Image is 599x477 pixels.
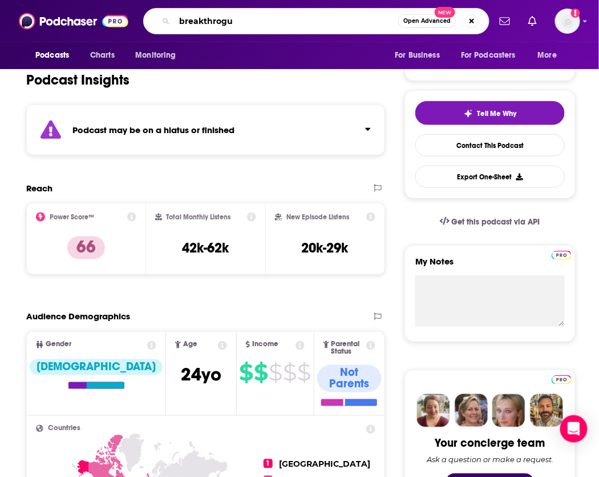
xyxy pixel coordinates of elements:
[403,18,451,24] span: Open Advanced
[72,125,234,135] strong: Podcast may be on a hiatus or finished
[26,183,52,194] h2: Reach
[435,7,455,18] span: New
[252,341,278,348] span: Income
[452,217,540,227] span: Get this podcast via API
[19,10,128,32] img: Podchaser - Follow, Share and Rate Podcasts
[395,47,440,63] span: For Business
[415,256,565,276] label: My Notes
[530,394,563,427] img: Jon Profile
[181,364,221,386] span: 24 yo
[552,374,572,384] a: Pro website
[552,249,572,260] a: Pro website
[454,45,532,66] button: open menu
[530,45,572,66] button: open menu
[30,359,163,375] div: [DEMOGRAPHIC_DATA]
[26,105,385,155] section: Click to expand status details
[477,109,517,118] span: Tell Me Why
[555,9,580,34] span: Logged in as WorldWide452
[415,166,565,188] button: Export One-Sheet
[26,311,130,322] h2: Audience Demographics
[90,47,115,63] span: Charts
[26,71,129,89] h1: Podcast Insights
[67,237,105,259] p: 66
[50,213,94,221] h2: Power Score™
[571,9,580,18] svg: Add a profile image
[284,364,297,382] span: $
[427,455,553,464] div: Ask a question or make a request.
[35,47,69,63] span: Podcasts
[455,394,488,427] img: Barbara Profile
[48,425,80,432] span: Countries
[298,364,311,382] span: $
[317,365,382,392] div: Not Parents
[417,394,450,427] img: Sydney Profile
[27,45,84,66] button: open menu
[431,208,549,236] a: Get this podcast via API
[538,47,557,63] span: More
[555,9,580,34] button: Show profile menu
[182,239,229,256] h3: 42k-62k
[415,101,565,125] button: tell me why sparkleTell Me Why
[552,375,572,384] img: Podchaser Pro
[167,213,231,221] h2: Total Monthly Listens
[183,341,197,348] span: Age
[143,8,489,34] div: Search podcasts, credits, & more...
[83,45,122,66] a: Charts
[135,47,176,63] span: Monitoring
[461,47,516,63] span: For Podcasters
[240,364,253,382] span: $
[552,251,572,260] img: Podchaser Pro
[464,109,473,118] img: tell me why sparkle
[524,11,541,31] a: Show notifications dropdown
[495,11,515,31] a: Show notifications dropdown
[415,134,565,157] a: Contact This Podcast
[492,394,525,427] img: Jules Profile
[269,364,282,382] span: $
[264,459,273,468] span: 1
[127,45,191,66] button: open menu
[387,45,454,66] button: open menu
[175,12,398,30] input: Search podcasts, credits, & more...
[398,14,456,28] button: Open AdvancedNew
[286,213,349,221] h2: New Episode Listens
[555,9,580,34] img: User Profile
[331,341,365,356] span: Parental Status
[254,364,268,382] span: $
[46,341,71,348] span: Gender
[280,459,371,470] span: [GEOGRAPHIC_DATA]
[302,239,349,256] h3: 20k-29k
[435,436,545,451] div: Your concierge team
[560,415,588,443] div: Open Intercom Messenger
